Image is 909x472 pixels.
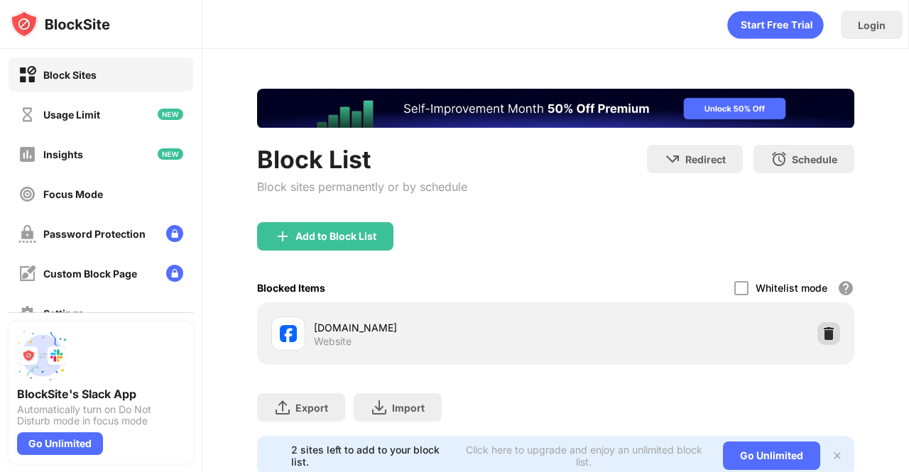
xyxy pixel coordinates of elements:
div: Schedule [792,153,837,165]
img: password-protection-off.svg [18,225,36,243]
div: Go Unlimited [17,432,103,455]
img: insights-off.svg [18,146,36,163]
div: Automatically turn on Do Not Disturb mode in focus mode [17,404,185,427]
div: Redirect [685,153,726,165]
div: Block List [257,145,467,174]
div: Export [295,402,328,414]
div: 2 sites left to add to your block list. [291,444,453,468]
img: block-on.svg [18,66,36,84]
div: Usage Limit [43,109,100,121]
div: Block Sites [43,69,97,81]
img: settings-off.svg [18,304,36,322]
div: Insights [43,148,83,160]
img: new-icon.svg [158,148,183,160]
div: Blocked Items [257,282,325,294]
img: lock-menu.svg [166,265,183,282]
div: Focus Mode [43,188,103,200]
div: Click here to upgrade and enjoy an unlimited block list. [462,444,706,468]
div: Add to Block List [295,231,376,242]
div: Block sites permanently or by schedule [257,180,467,194]
div: Password Protection [43,228,146,240]
div: Import [392,402,425,414]
img: x-button.svg [832,450,843,461]
img: focus-off.svg [18,185,36,203]
img: logo-blocksite.svg [10,10,110,38]
div: Settings [43,307,84,319]
img: favicons [280,325,297,342]
img: time-usage-off.svg [18,106,36,124]
div: [DOMAIN_NAME] [314,320,556,335]
div: BlockSite's Slack App [17,387,185,401]
img: new-icon.svg [158,109,183,120]
img: lock-menu.svg [166,225,183,242]
div: Go Unlimited [723,441,820,470]
div: Website [314,335,352,348]
img: push-slack.svg [17,330,68,381]
div: Whitelist mode [756,282,827,294]
div: Custom Block Page [43,268,137,280]
iframe: Banner [257,89,854,128]
div: Login [858,19,886,31]
img: customize-block-page-off.svg [18,265,36,282]
div: animation [727,11,824,39]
